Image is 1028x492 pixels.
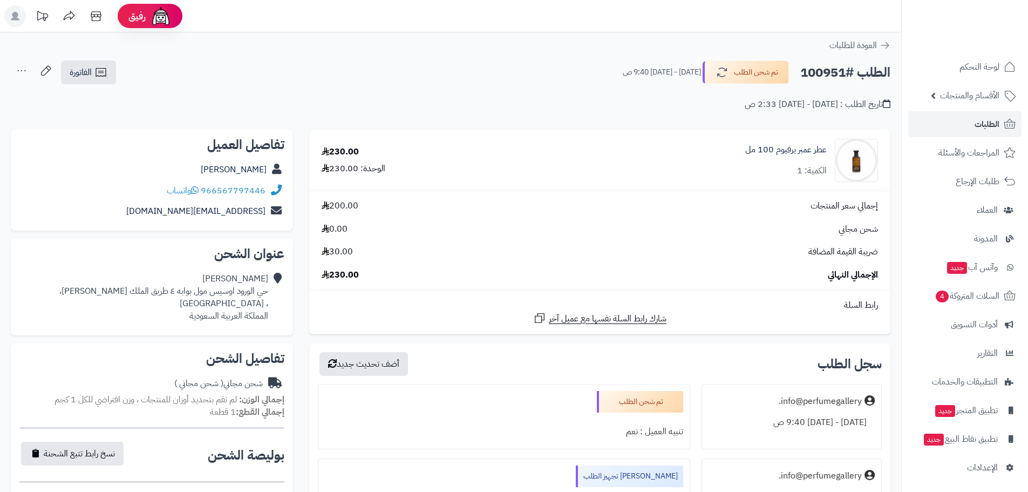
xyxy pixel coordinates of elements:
a: تحديثات المنصة [29,5,56,30]
span: المدونة [974,231,998,246]
a: وآتس آبجديد [908,254,1022,280]
a: المدونة [908,226,1022,252]
a: العملاء [908,197,1022,223]
span: الإجمالي النهائي [828,269,878,281]
a: 966567797446 [201,184,265,197]
div: شحن مجاني [174,378,263,390]
div: 230.00 [322,146,359,158]
span: المراجعات والأسئلة [938,145,999,160]
a: عطر عمبر برفيوم 100 مل [745,144,827,156]
button: نسخ رابط تتبع الشحنة [21,442,124,466]
div: [PERSON_NAME] تجهيز الطلب [576,466,683,487]
small: 1 قطعة [210,406,284,419]
a: أدوات التسويق [908,312,1022,338]
div: رابط السلة [314,299,886,312]
span: لم تقم بتحديد أوزان للمنتجات ، وزن افتراضي للكل 1 كجم [55,393,237,406]
span: جديد [947,262,967,274]
span: الفاتورة [70,66,92,79]
span: 0.00 [322,223,348,235]
a: واتساب [167,184,199,197]
span: نسخ رابط تتبع الشحنة [44,447,115,460]
h2: عنوان الشحن [19,247,284,260]
a: تطبيق نقاط البيعجديد [908,426,1022,452]
span: 230.00 [322,269,359,281]
img: 1656226701-DSC_1397-24-f-90x90.jpg [835,139,877,182]
a: طلبات الإرجاع [908,169,1022,194]
span: الأقسام والمنتجات [940,88,999,103]
span: رفيق [128,10,146,23]
strong: إجمالي القطع: [236,406,284,419]
h2: الطلب #100951 [800,62,890,84]
span: السلات المتروكة [935,288,999,304]
a: التطبيقات والخدمات [908,369,1022,395]
span: التقارير [977,346,998,361]
div: [DATE] - [DATE] 9:40 ص [709,412,875,433]
span: وآتس آب [946,260,998,275]
a: الطلبات [908,111,1022,137]
h3: سجل الطلب [818,358,882,370]
span: العملاء [977,203,998,218]
span: جديد [935,405,955,417]
span: شارك رابط السلة نفسها مع عميل آخر [549,313,666,325]
div: الكمية: 1 [797,165,827,177]
span: الإعدادات [967,460,998,475]
a: [EMAIL_ADDRESS][DOMAIN_NAME] [126,205,265,218]
h2: بوليصة الشحن [208,449,284,462]
div: الوحدة: 230.00 [322,163,385,175]
a: شارك رابط السلة نفسها مع عميل آخر [533,312,666,325]
span: 4 [936,291,949,302]
span: إجمالي سعر المنتجات [811,200,878,212]
strong: إجمالي الوزن: [239,393,284,406]
a: لوحة التحكم [908,54,1022,80]
small: [DATE] - [DATE] 9:40 ص [623,67,701,78]
img: ai-face.png [150,5,172,27]
a: العودة للطلبات [829,39,890,52]
div: [PERSON_NAME] حي الورود اوسيس مول بوابه ٤ طريق الملك [PERSON_NAME]، ، [GEOGRAPHIC_DATA] المملكة ا... [59,273,268,322]
a: تطبيق المتجرجديد [908,397,1022,423]
a: [PERSON_NAME] [201,163,267,176]
div: info@perfumegallery. [779,395,862,408]
span: ( شحن مجاني ) [174,377,223,390]
a: السلات المتروكة4 [908,283,1022,309]
span: تطبيق نقاط البيع [923,432,998,447]
span: جديد [924,434,944,446]
span: شحن مجاني [839,223,878,235]
div: تاريخ الطلب : [DATE] - [DATE] 2:33 ص [745,98,890,111]
h2: تفاصيل العميل [19,138,284,151]
div: تم شحن الطلب [597,391,683,413]
span: أدوات التسويق [951,317,998,332]
span: طلبات الإرجاع [956,174,999,189]
div: info@perfumegallery. [779,470,862,482]
a: المراجعات والأسئلة [908,140,1022,166]
a: الإعدادات [908,455,1022,481]
span: ضريبة القيمة المضافة [808,246,878,258]
span: العودة للطلبات [829,39,877,52]
a: الفاتورة [61,60,116,84]
h2: تفاصيل الشحن [19,352,284,365]
span: الطلبات [975,117,999,132]
div: تنبيه العميل : نعم [325,421,683,442]
span: 30.00 [322,246,353,258]
button: تم شحن الطلب [703,61,789,84]
a: التقارير [908,340,1022,366]
span: تطبيق المتجر [934,403,998,418]
span: 200.00 [322,200,358,212]
span: لوحة التحكم [959,59,999,75]
button: أضف تحديث جديد [319,352,408,376]
span: التطبيقات والخدمات [932,374,998,389]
